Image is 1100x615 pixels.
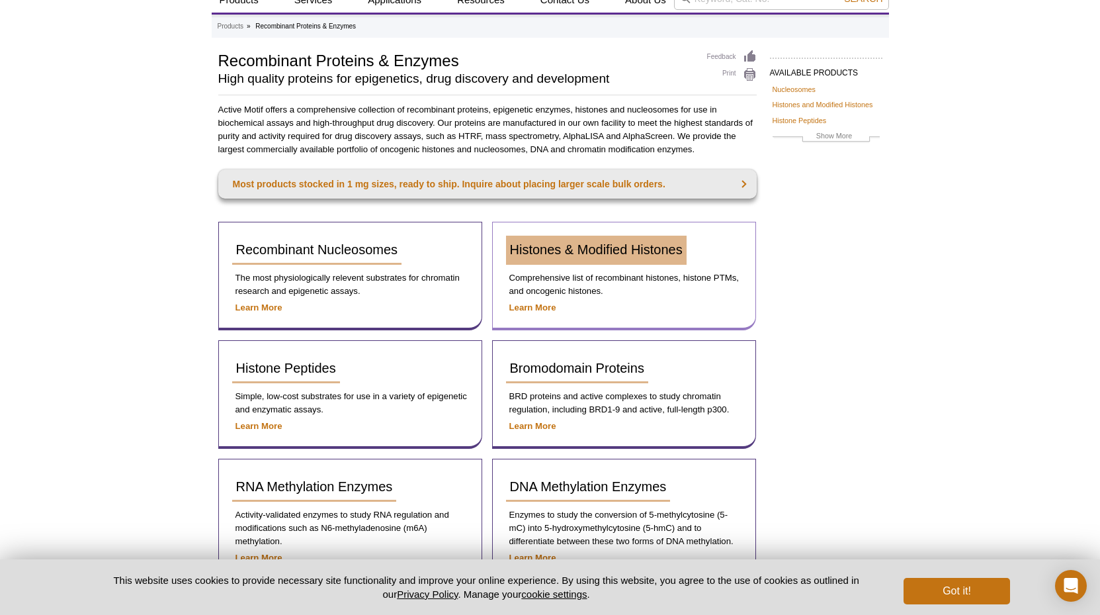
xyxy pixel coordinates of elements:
span: DNA Methylation Enzymes [510,479,667,494]
p: Comprehensive list of recombinant histones, histone PTMs, and oncogenic histones. [506,271,742,298]
a: Nucleosomes [773,83,816,95]
p: This website uses cookies to provide necessary site functionality and improve your online experie... [91,573,882,601]
h2: High quality proteins for epigenetics, drug discovery and development [218,73,694,85]
p: Simple, low-cost substrates for use in a variety of epigenetic and enzymatic assays. [232,390,468,416]
span: Bromodomain Proteins [510,361,644,375]
a: RNA Methylation Enzymes [232,473,397,502]
span: Recombinant Nucleosomes [236,242,398,257]
p: Active Motif offers a comprehensive collection of recombinant proteins, epigenetic enzymes, histo... [218,103,757,156]
div: Open Intercom Messenger [1055,570,1087,602]
p: Activity-validated enzymes to study RNA regulation and modifications such as N6-methyladenosine (... [232,508,468,548]
a: DNA Methylation Enzymes [506,473,671,502]
span: Histone Peptides [236,361,336,375]
a: Recombinant Nucleosomes [232,236,402,265]
a: Learn More [509,553,556,563]
a: Show More [773,130,880,145]
a: Histones and Modified Histones [773,99,873,111]
p: The most physiologically relevent substrates for chromatin research and epigenetic assays. [232,271,468,298]
a: Learn More [235,553,282,563]
a: Histone Peptides [232,354,340,383]
span: Histones & Modified Histones [510,242,683,257]
li: Recombinant Proteins & Enzymes [255,23,356,30]
a: Print [707,68,757,82]
a: Learn More [509,303,556,312]
a: Learn More [509,421,556,431]
a: Bromodomain Proteins [506,354,648,383]
a: Products [218,21,243,32]
h2: AVAILABLE PRODUCTS [770,58,882,81]
a: Histone Peptides [773,115,827,126]
h1: Recombinant Proteins & Enzymes [218,50,694,70]
a: Privacy Policy [397,589,458,600]
a: Most products stocked in 1 mg sizes, ready to ship. Inquire about placing larger scale bulk orders. [218,169,757,199]
a: Learn More [235,303,282,312]
button: cookie settings [521,589,587,600]
li: » [247,23,251,30]
button: Got it! [904,578,1009,604]
a: Feedback [707,50,757,64]
span: RNA Methylation Enzymes [236,479,393,494]
p: BRD proteins and active complexes to study chromatin regulation, including BRD1-9 and active, ful... [506,390,742,416]
a: Learn More [235,421,282,431]
a: Histones & Modified Histones [506,236,687,265]
p: Enzymes to study the conversion of 5-methylcytosine (5-mC) into 5-hydroxymethylcytosine (5-hmC) a... [506,508,742,548]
